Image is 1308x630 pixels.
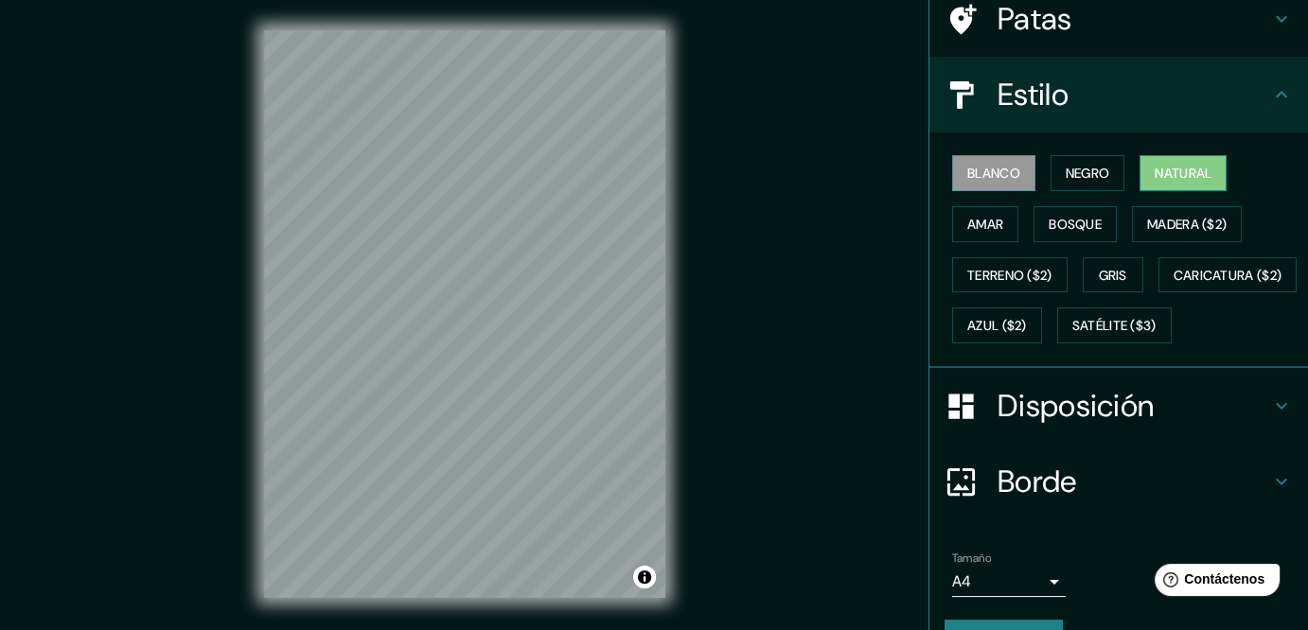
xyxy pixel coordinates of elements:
[967,216,1003,233] font: Amar
[1057,307,1172,343] button: Satélite ($3)
[952,206,1018,242] button: Amar
[1140,556,1287,609] iframe: Lanzador de widgets de ayuda
[1034,206,1117,242] button: Bosque
[1147,216,1227,233] font: Madera ($2)
[929,368,1308,444] div: Disposición
[952,551,991,566] font: Tamaño
[1155,165,1211,182] font: Natural
[1049,216,1102,233] font: Bosque
[1140,155,1227,191] button: Natural
[929,444,1308,519] div: Borde
[633,566,656,588] button: Activar o desactivar atribución
[1051,155,1125,191] button: Negro
[264,30,665,598] canvas: Mapa
[1083,257,1143,293] button: Gris
[967,165,1020,182] font: Blanco
[1132,206,1242,242] button: Madera ($2)
[952,257,1068,293] button: Terreno ($2)
[952,567,1066,597] div: A4
[998,462,1077,501] font: Borde
[1066,165,1110,182] font: Negro
[1099,267,1127,284] font: Gris
[952,155,1035,191] button: Blanco
[967,318,1027,335] font: Azul ($2)
[952,307,1042,343] button: Azul ($2)
[1174,267,1282,284] font: Caricatura ($2)
[929,57,1308,132] div: Estilo
[998,386,1154,426] font: Disposición
[952,571,971,591] font: A4
[998,75,1069,114] font: Estilo
[1072,318,1157,335] font: Satélite ($3)
[967,267,1052,284] font: Terreno ($2)
[1158,257,1298,293] button: Caricatura ($2)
